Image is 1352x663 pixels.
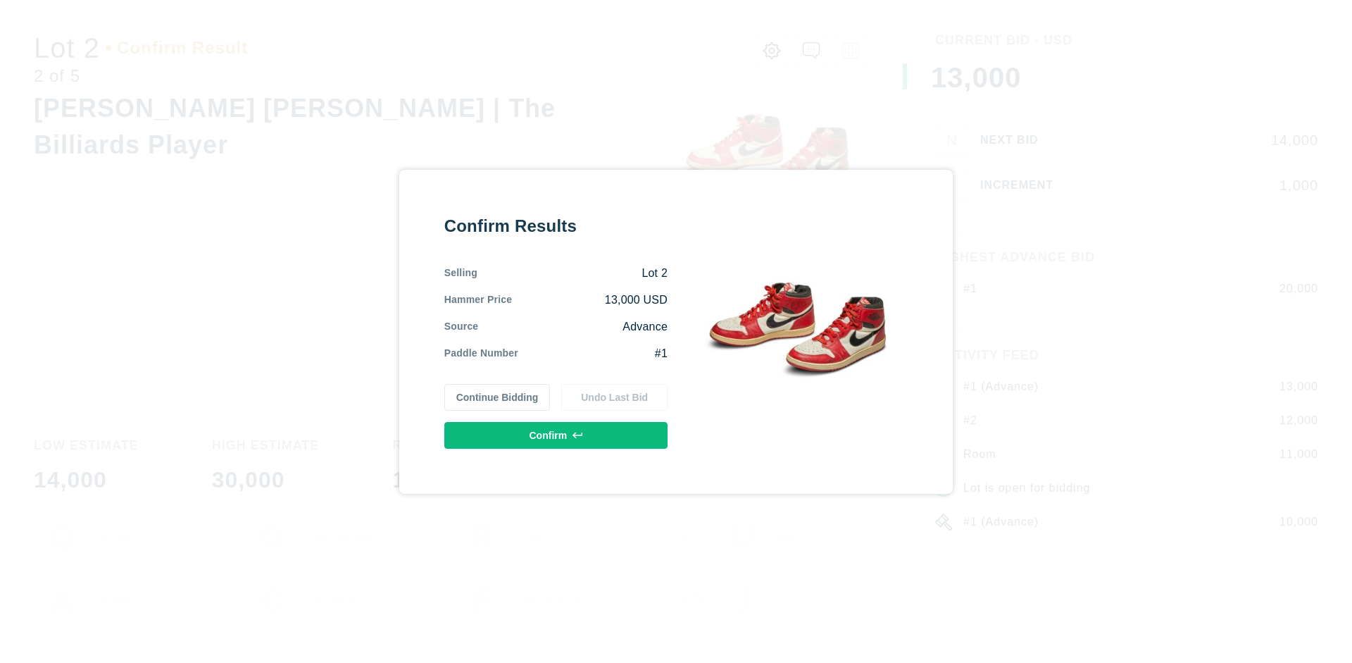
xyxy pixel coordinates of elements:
[444,319,479,335] div: Source
[444,215,668,237] div: Confirm Results
[444,292,513,308] div: Hammer Price
[444,346,518,361] div: Paddle Number
[518,346,668,361] div: #1
[444,266,477,281] div: Selling
[478,319,668,335] div: Advance
[561,384,668,411] button: Undo Last Bid
[444,384,551,411] button: Continue Bidding
[477,266,668,281] div: Lot 2
[512,292,668,308] div: 13,000 USD
[444,422,668,449] button: Confirm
